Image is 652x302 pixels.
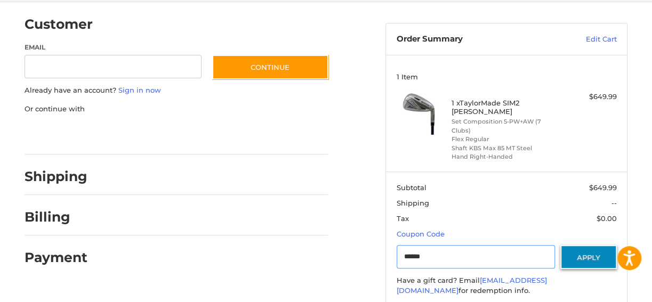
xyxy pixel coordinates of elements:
span: -- [611,199,617,207]
span: $0.00 [597,214,617,223]
span: $649.99 [589,183,617,192]
input: Gift Certificate or Coupon Code [397,245,556,269]
li: Shaft KBS Max 85 MT Steel [452,144,559,153]
span: Subtotal [397,183,426,192]
a: Coupon Code [397,230,445,238]
h2: Shipping [25,168,87,185]
iframe: PayPal-venmo [202,125,282,144]
h3: 1 Item [397,72,617,81]
iframe: PayPal-paylater [111,125,191,144]
li: Hand Right-Handed [452,152,559,161]
div: $649.99 [561,92,616,102]
li: Set Composition 5-PW+AW (7 Clubs) [452,117,559,135]
a: Sign in now [118,86,161,94]
label: Email [25,43,202,52]
button: Continue [212,55,328,79]
p: Or continue with [25,104,328,115]
span: Tax [397,214,409,223]
h2: Customer [25,16,93,32]
h2: Billing [25,209,87,225]
h2: Payment [25,249,87,266]
li: Flex Regular [452,135,559,144]
button: Apply [560,245,617,269]
iframe: PayPal-paypal [21,125,101,144]
span: Shipping [397,199,429,207]
p: Already have an account? [25,85,328,96]
h3: Order Summary [397,34,546,45]
a: Edit Cart [546,34,617,45]
div: Have a gift card? Email for redemption info. [397,275,617,296]
h4: 1 x TaylorMade SIM2 [PERSON_NAME] [452,99,559,116]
